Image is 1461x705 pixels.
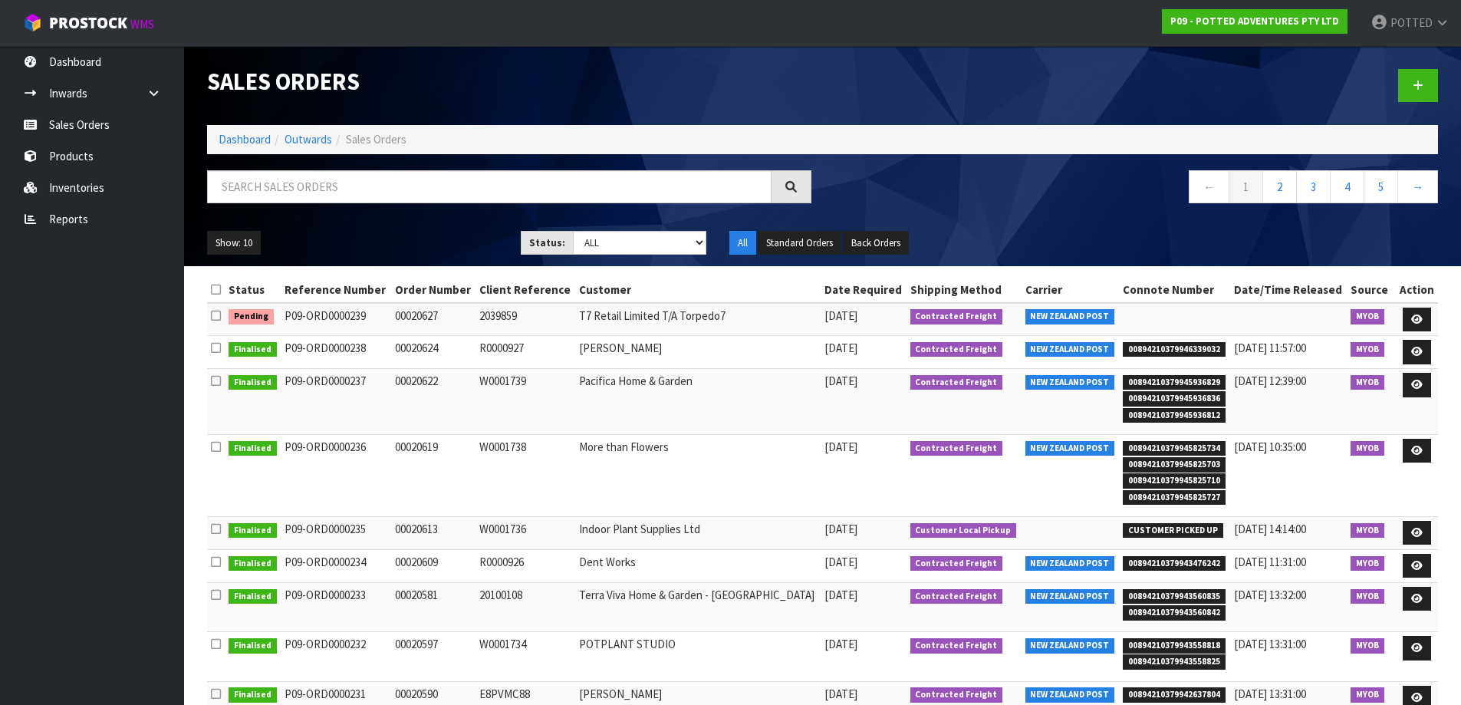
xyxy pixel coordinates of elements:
[1351,687,1384,703] span: MYOB
[475,278,575,302] th: Client Reference
[1330,170,1364,203] a: 4
[1119,278,1230,302] th: Connote Number
[281,434,390,516] td: P09-ORD0000236
[1123,342,1226,357] span: 00894210379946339032
[575,516,821,549] td: Indoor Plant Supplies Ltd
[285,132,332,147] a: Outwards
[1025,342,1115,357] span: NEW ZEALAND POST
[529,236,565,249] strong: Status:
[910,309,1003,324] span: Contracted Freight
[229,638,277,654] span: Finalised
[1229,170,1263,203] a: 1
[1230,278,1347,302] th: Date/Time Released
[910,638,1003,654] span: Contracted Freight
[910,342,1003,357] span: Contracted Freight
[1234,374,1306,388] span: [DATE] 12:39:00
[229,309,274,324] span: Pending
[1123,441,1226,456] span: 00894210379945825734
[229,556,277,572] span: Finalised
[758,231,841,255] button: Standard Orders
[23,13,42,32] img: cube-alt.png
[475,369,575,435] td: W0001739
[1123,408,1226,423] span: 00894210379945936812
[391,303,475,336] td: 00020627
[1123,523,1223,539] span: CUSTOMER PICKED UP
[910,589,1003,605] span: Contracted Freight
[391,516,475,549] td: 00020613
[281,278,390,302] th: Reference Number
[281,632,390,681] td: P09-ORD0000232
[229,589,277,605] span: Finalised
[575,369,821,435] td: Pacifica Home & Garden
[824,588,857,602] span: [DATE]
[1025,638,1115,654] span: NEW ZEALAND POST
[1123,687,1226,703] span: 00894210379942637804
[1123,589,1226,605] span: 00894210379943560835
[475,632,575,681] td: W0001734
[1395,278,1438,302] th: Action
[1351,589,1384,605] span: MYOB
[1022,278,1120,302] th: Carrier
[910,523,1017,539] span: Customer Local Pickup
[229,687,277,703] span: Finalised
[1123,457,1226,473] span: 00894210379945825703
[207,170,772,203] input: Search sales orders
[281,303,390,336] td: P09-ORD0000239
[824,341,857,355] span: [DATE]
[281,369,390,435] td: P09-ORD0000237
[907,278,1022,302] th: Shipping Method
[1351,523,1384,539] span: MYOB
[1351,441,1384,456] span: MYOB
[834,170,1439,208] nav: Page navigation
[229,375,277,390] span: Finalised
[475,303,575,336] td: 2039859
[575,278,821,302] th: Customer
[1123,654,1226,670] span: 00894210379943558825
[843,231,909,255] button: Back Orders
[229,441,277,456] span: Finalised
[229,523,277,539] span: Finalised
[575,582,821,631] td: Terra Viva Home & Garden - [GEOGRAPHIC_DATA]
[475,516,575,549] td: W0001736
[824,308,857,323] span: [DATE]
[824,522,857,536] span: [DATE]
[391,632,475,681] td: 00020597
[475,434,575,516] td: W0001738
[1025,589,1115,605] span: NEW ZEALAND POST
[1234,588,1306,602] span: [DATE] 13:32:00
[575,303,821,336] td: T7 Retail Limited T/A Torpedo7
[346,132,406,147] span: Sales Orders
[207,69,811,94] h1: Sales Orders
[391,369,475,435] td: 00020622
[1397,170,1438,203] a: →
[281,336,390,369] td: P09-ORD0000238
[1025,441,1115,456] span: NEW ZEALAND POST
[575,434,821,516] td: More than Flowers
[1234,687,1306,701] span: [DATE] 13:31:00
[575,336,821,369] td: [PERSON_NAME]
[1351,342,1384,357] span: MYOB
[1234,341,1306,355] span: [DATE] 11:57:00
[391,278,475,302] th: Order Number
[1170,15,1339,28] strong: P09 - POTTED ADVENTURES PTY LTD
[1234,555,1306,569] span: [DATE] 11:31:00
[475,336,575,369] td: R0000927
[1025,375,1115,390] span: NEW ZEALAND POST
[1025,556,1115,572] span: NEW ZEALAND POST
[391,549,475,582] td: 00020609
[824,440,857,454] span: [DATE]
[391,336,475,369] td: 00020624
[910,441,1003,456] span: Contracted Freight
[229,342,277,357] span: Finalised
[1296,170,1331,203] a: 3
[824,374,857,388] span: [DATE]
[1390,15,1433,30] span: POTTED
[225,278,281,302] th: Status
[575,549,821,582] td: Dent Works
[824,687,857,701] span: [DATE]
[281,516,390,549] td: P09-ORD0000235
[475,582,575,631] td: 20100108
[1351,309,1384,324] span: MYOB
[821,278,907,302] th: Date Required
[1234,522,1306,536] span: [DATE] 14:14:00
